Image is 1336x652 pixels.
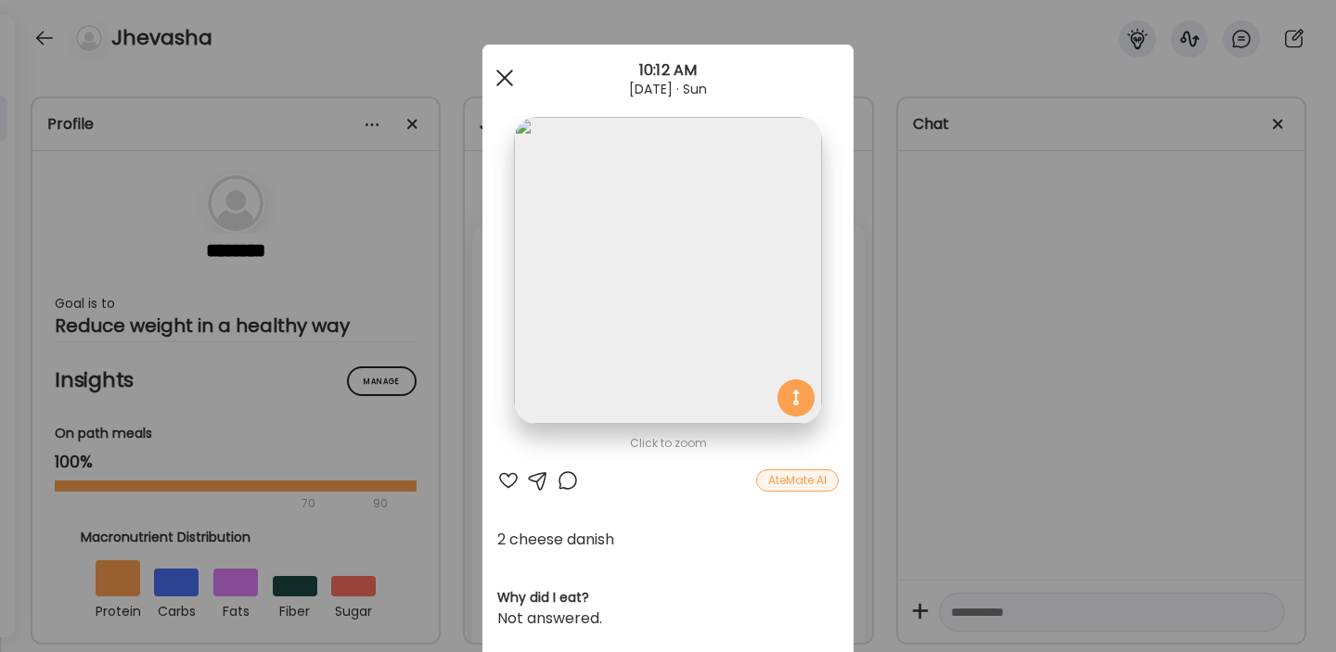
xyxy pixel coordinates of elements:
div: 10:12 AM [482,59,854,82]
div: 2 cheese danish [497,529,839,551]
div: AteMate AI [756,469,839,492]
div: [DATE] · Sun [482,82,854,96]
div: Click to zoom [497,432,839,454]
h3: Why did I eat? [497,588,839,607]
div: Not answered. [497,607,839,630]
img: images%2F5wR2UHteAyeVVLwGLRcDEy74Fua2%2FeyhNYKxOLndM3ImmVL0b%2F8YNYMqfFcp5RXbpsE4g8_1080 [514,117,821,424]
